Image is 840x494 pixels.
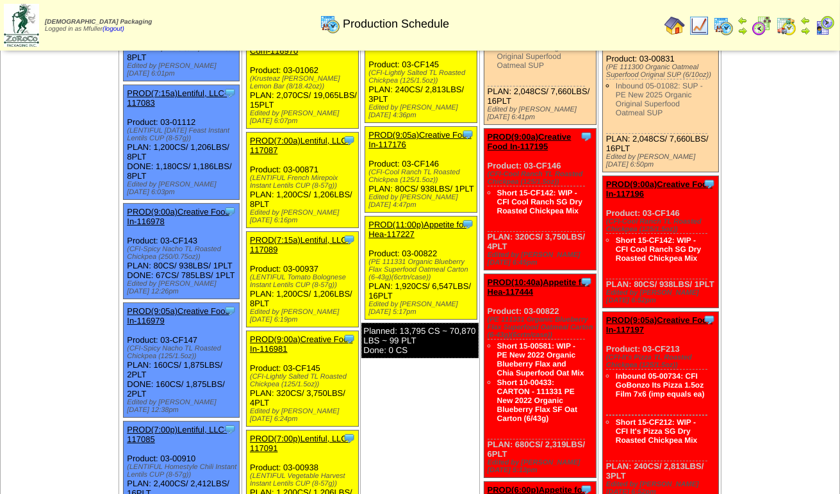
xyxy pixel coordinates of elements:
div: Product: 03-00871 PLAN: 1,200CS / 1,206LBS / 8PLT [247,133,359,228]
span: Production Schedule [343,17,449,31]
div: Edited by [PERSON_NAME] [DATE] 6:45pm [488,251,596,267]
img: Tooltip [224,423,236,436]
div: Product: 03-00822 PLAN: 680CS / 2,319LBS / 6PLT [484,274,596,478]
div: (CFI-Cool Ranch TL Roasted Chickpea (125/1.5oz)) [368,169,477,184]
a: PROD(9:00a)Creative Food In-117195 [488,132,572,151]
img: arrowright.gif [800,26,811,36]
img: calendarcustomer.gif [814,15,835,36]
a: PROD(9:05a)Creative Food In-117197 [606,315,712,334]
div: (LENTIFUL [DATE] Feast Instant Lentils CUP (8-57g)) [127,127,239,142]
div: Product: 03-CF146 PLAN: 80CS / 938LBS / 1PLT [602,176,718,308]
img: arrowleft.gif [800,15,811,26]
div: Product: 03-CF146 PLAN: 80CS / 938LBS / 1PLT [365,127,477,213]
div: (LENTIFUL Vegetable Harvest Instant Lentils CUP (8-57g)) [250,472,358,488]
div: Product: 03-00937 PLAN: 1,200CS / 1,206LBS / 8PLT [247,232,359,327]
div: (CFI-Cool Ranch TL Roasted Chickpea (125/1.5oz)) [606,218,718,233]
img: calendarprod.gif [320,13,340,34]
div: Edited by [PERSON_NAME] [DATE] 12:26pm [127,280,239,295]
div: Edited by [PERSON_NAME] [DATE] 6:41pm [488,106,596,121]
img: arrowleft.gif [737,15,748,26]
div: Product: 03-CF146 PLAN: 320CS / 3,750LBS / 4PLT [484,129,596,270]
div: (CFI-Spicy Nacho TL Roasted Chickpea (250/0.75oz)) [127,245,239,261]
div: (LENTIFUL French Mirepoix Instant Lentils CUP (8-57g)) [250,174,358,190]
a: PROD(11:00p)Appetite for Hea-117227 [368,220,466,239]
div: Product: 03-01112 PLAN: 1,200CS / 1,206LBS / 8PLT DONE: 1,180CS / 1,186LBS / 8PLT [124,85,240,200]
a: PROD(9:05a)Creative Food In-116979 [127,306,229,325]
a: (logout) [103,26,124,33]
a: PROD(9:05a)Creative Food In-117176 [368,130,471,149]
a: PROD(9:00a)Creative Food In-116981 [250,334,352,354]
img: Tooltip [224,86,236,99]
img: calendarblend.gif [752,15,772,36]
div: Product: 03-00831 PLAN: 2,048CS / 7,660LBS / 16PLT [602,22,718,172]
img: home.gif [664,15,685,36]
div: (CFI-Cool Ranch TL Roasted Chickpea (125/1.5oz)) [488,170,596,186]
div: Edited by [PERSON_NAME] [DATE] 6:19pm [250,308,358,324]
div: (PE 111331 Organic Blueberry Flax Superfood Oatmeal Carton (6-43g)(6crtn/case)) [488,316,596,339]
img: Tooltip [343,333,356,345]
img: Tooltip [461,218,474,231]
div: Edited by [PERSON_NAME] [DATE] 6:24pm [250,408,358,423]
img: Tooltip [343,233,356,246]
div: Edited by [PERSON_NAME] [DATE] 5:17pm [368,301,477,316]
img: arrowright.gif [737,26,748,36]
div: Edited by [PERSON_NAME] [DATE] 6:50pm [606,153,718,169]
div: Product: 03-CF143 PLAN: 80CS / 938LBS / 1PLT DONE: 67CS / 785LBS / 1PLT [124,204,240,299]
div: Product: 03-00822 PLAN: 1,920CS / 6,547LBS / 16PLT [365,217,477,320]
a: Inbound 05-00734: CFI GoBonzo Its Pizza 1.5oz Film 7x6 (imp equals ea) [616,372,705,399]
div: (PE 111331 Organic Blueberry Flax Superfood Oatmeal Carton (6-43g)(6crtn/case)) [368,258,477,281]
a: PROD(9:00a)Creative Food In-116978 [127,207,229,226]
a: PROD(7:00a)Lentiful, LLC-117087 [250,136,350,155]
img: Tooltip [224,304,236,317]
div: Product: 03-CF145 PLAN: 320CS / 3,750LBS / 4PLT [247,331,359,427]
div: Product: 03-CF147 PLAN: 160CS / 1,875LBS / 2PLT DONE: 160CS / 1,875LBS / 2PLT [124,303,240,418]
a: PROD(9:00a)Creative Food In-117196 [606,179,712,199]
div: (CFI-Spicy Nacho TL Roasted Chickpea (125/1.5oz)) [127,345,239,360]
div: Edited by [PERSON_NAME] [DATE] 6:16pm [250,209,358,224]
div: Product: 03-CF145 PLAN: 240CS / 2,813LBS / 3PLT [365,28,477,123]
div: (CFI-It's Pizza TL Roasted Chickpea (125/1.5oz)) [606,354,718,369]
img: calendarinout.gif [776,15,796,36]
div: (CFI-Lightly Salted TL Roasted Chickpea (125/1.5oz)) [250,373,358,388]
div: Edited by [PERSON_NAME] [DATE] 6:01pm [127,62,239,78]
img: Tooltip [461,128,474,141]
div: (LENTIFUL Homestyle Chili Instant Lentils CUP (8-57g)) [127,463,239,479]
img: Tooltip [703,177,716,190]
img: Tooltip [580,276,593,288]
img: Tooltip [580,130,593,143]
img: line_graph.gif [689,15,709,36]
a: PROD(10:40a)Appetite for Hea-117444 [488,277,590,297]
div: Edited by [PERSON_NAME] [DATE] 5:13pm [488,459,596,474]
span: Logged in as Mfuller [45,19,152,33]
img: zoroco-logo-small.webp [4,4,39,47]
a: PROD(7:15a)Lentiful, LLC-117083 [127,88,227,108]
a: Short 15-CF142: WIP - CFI Cool Ranch SG Dry Roasted Chickpea Mix [616,236,701,263]
span: [DEMOGRAPHIC_DATA] Packaging [45,19,152,26]
div: Edited by [PERSON_NAME] [DATE] 4:36pm [368,104,477,119]
div: Planned: 13,795 CS ~ 70,870 LBS ~ 99 PLT Done: 0 CS [361,323,478,358]
a: Inbound 05-01082: SUP - PE New 2025 Organic Original Superfood Oatmeal SUP [616,81,703,117]
div: Edited by [PERSON_NAME] [DATE] 6:52pm [606,289,718,304]
a: PROD(7:00p)Lentiful, LLC-117085 [127,425,227,444]
a: Short 15-00581: WIP - PE New 2022 Organic Blueberry Flax and Chia Superfood Oat Mix [497,342,584,377]
a: PROD(7:00p)Lentiful, LLC-117091 [250,434,350,453]
div: (LENTIFUL Tomato Bolognese Instant Lentils CUP (8-57g)) [250,274,358,289]
div: Edited by [PERSON_NAME] [DATE] 12:38pm [127,399,239,414]
div: Edited by [PERSON_NAME] [DATE] 6:07pm [250,110,358,125]
div: (Krusteaz [PERSON_NAME] Lemon Bar (8/18.42oz)) [250,75,358,90]
img: Tooltip [703,313,716,326]
a: Short 15-CF212: WIP - CFI It's Pizza SG Dry Roasted Chickpea Mix [616,418,697,445]
a: PROD(7:15a)Lentiful, LLC-117089 [250,235,350,254]
div: (PE 111300 Organic Oatmeal Superfood Original SUP (6/10oz)) [606,63,718,79]
div: Edited by [PERSON_NAME] [DATE] 6:03pm [127,181,239,196]
img: Tooltip [343,134,356,147]
div: (CFI-Lightly Salted TL Roasted Chickpea (125/1.5oz)) [368,69,477,85]
a: Short 15-CF142: WIP - CFI Cool Ranch SG Dry Roasted Chickpea Mix [497,188,582,215]
img: Tooltip [343,432,356,445]
img: Tooltip [224,205,236,218]
a: Short 10-00433: CARTON - 111331 PE New 2022 Organic Blueberry Flax SF Oat Carton (6/43g) [497,378,577,423]
img: calendarprod.gif [713,15,734,36]
div: Product: 03-01062 PLAN: 2,070CS / 19,065LBS / 15PLT [247,33,359,129]
div: Edited by [PERSON_NAME] [DATE] 4:47pm [368,193,477,209]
